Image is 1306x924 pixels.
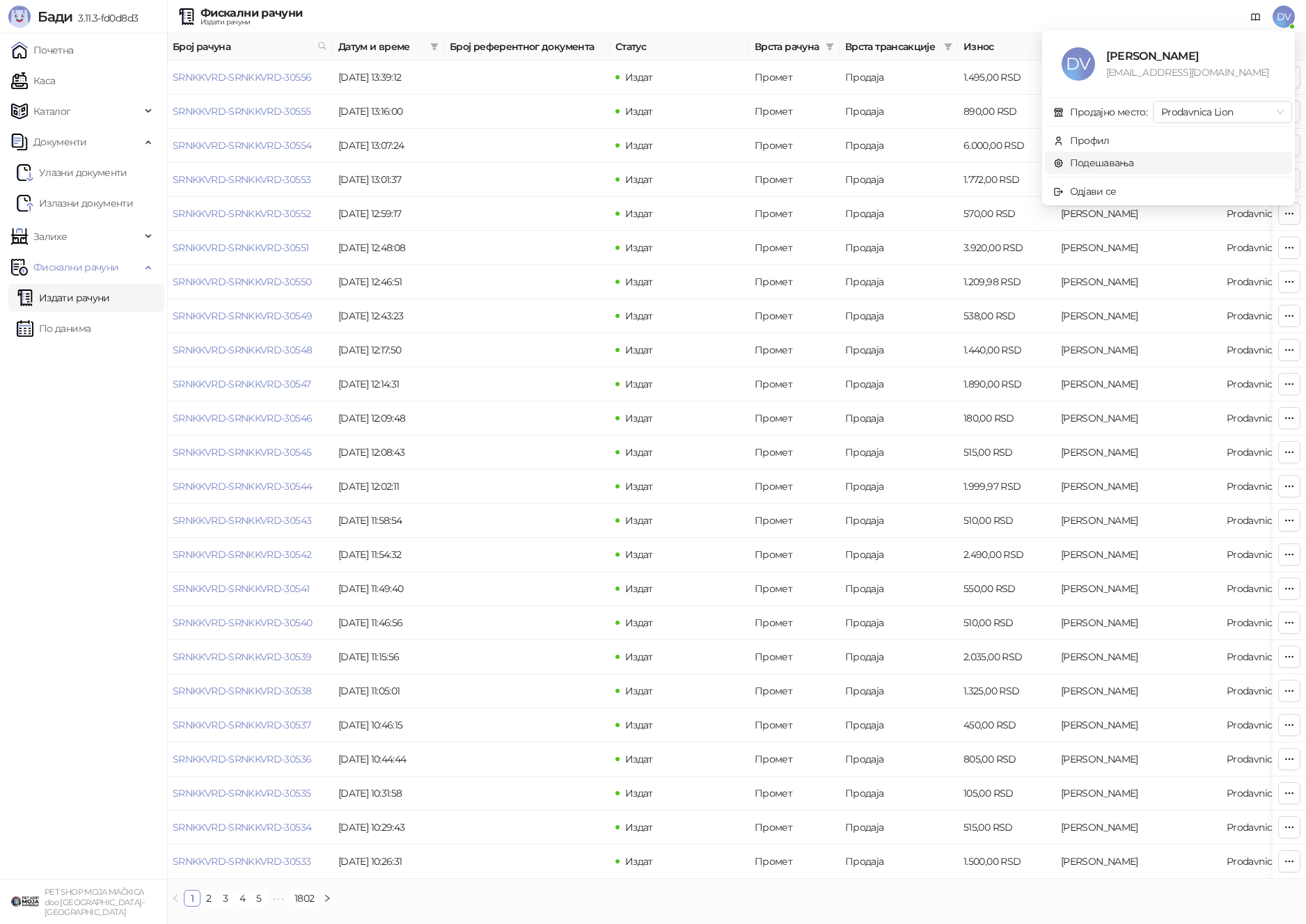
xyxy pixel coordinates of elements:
[173,821,311,834] a: SRNKKVRD-SRNKKVRD-30534
[941,36,955,57] span: filter
[625,651,653,663] span: Издат
[749,163,840,197] td: Промет
[167,163,333,197] td: SRNKKVRD-SRNKKVRD-30553
[749,708,840,742] td: Промет
[167,674,333,708] td: SRNKKVRD-SRNKKVRD-30538
[958,742,1055,776] td: 805,00 RSD
[167,538,333,572] td: SRNKKVRD-SRNKKVRD-30542
[251,890,267,907] li: 5
[33,223,67,250] span: Залихе
[625,412,653,424] span: Издат
[1055,742,1221,776] td: Dejan Velimirović
[840,129,958,163] td: Продаја
[625,139,653,152] span: Издат
[840,606,958,640] td: Продаја
[1070,184,1117,199] div: Одјави се
[1055,674,1221,708] td: Dejan Velimirović
[840,367,958,401] td: Продаја
[958,367,1055,401] td: 1.890,00 RSD
[749,606,840,640] td: Промет
[958,197,1055,231] td: 570,00 RSD
[427,36,441,57] span: filter
[625,105,653,118] span: Издат
[625,548,653,561] span: Издат
[167,367,333,401] td: SRNKKVRD-SRNKKVRD-30547
[840,470,958,504] td: Продаја
[333,367,444,401] td: [DATE] 12:14:31
[173,241,308,254] a: SRNKKVRD-SRNKKVRD-30551
[749,776,840,811] td: Промет
[173,310,312,322] a: SRNKKVRD-SRNKKVRD-30549
[755,39,820,54] span: Врста рачуна
[333,811,444,845] td: [DATE] 10:29:43
[749,504,840,538] td: Промет
[840,845,958,879] td: Продаја
[625,173,653,186] span: Издат
[167,470,333,504] td: SRNKKVRD-SRNKKVRD-30544
[319,890,336,907] button: right
[173,787,310,799] a: SRNKKVRD-SRNKKVRD-30535
[333,572,444,606] td: [DATE] 11:49:40
[840,265,958,299] td: Продаја
[1055,333,1221,367] td: Dejan Velimirović
[749,197,840,231] td: Промет
[234,890,251,907] li: 4
[72,12,138,24] span: 3.11.3-fd0d8d3
[173,412,312,424] a: SRNKKVRD-SRNKKVRD-30546
[173,514,311,527] a: SRNKKVRD-SRNKKVRD-30543
[625,71,653,83] span: Издат
[749,299,840,333] td: Промет
[167,640,333,674] td: SRNKKVRD-SRNKKVRD-30539
[749,470,840,504] td: Промет
[958,538,1055,572] td: 2.490,00 RSD
[333,61,444,95] td: [DATE] 13:39:12
[749,674,840,708] td: Промет
[840,504,958,538] td: Продаја
[333,163,444,197] td: [DATE] 13:01:37
[1055,265,1221,299] td: Dejan Velimirović
[749,129,840,163] td: Промет
[845,39,938,54] span: Врста трансакције
[17,284,110,312] a: Издати рачуни
[167,95,333,129] td: SRNKKVRD-SRNKKVRD-30555
[1055,504,1221,538] td: Dejan Velimirović
[749,742,840,776] td: Промет
[167,811,333,845] td: SRNKKVRD-SRNKKVRD-30534
[201,891,217,906] a: 2
[167,708,333,742] td: SRNKKVRD-SRNKKVRD-30537
[1055,640,1221,674] td: Dejan Velimirović
[840,436,958,470] td: Продаја
[749,436,840,470] td: Промет
[8,6,31,28] img: Logo
[1055,470,1221,504] td: Dejan Velimirović
[333,299,444,333] td: [DATE] 12:43:23
[333,470,444,504] td: [DATE] 12:02:11
[749,95,840,129] td: Промет
[1055,538,1221,572] td: Dejan Velimirović
[167,742,333,776] td: SRNKKVRD-SRNKKVRD-30536
[840,163,958,197] td: Продаја
[173,616,312,629] a: SRNKKVRD-SRNKKVRD-30540
[333,95,444,129] td: [DATE] 13:16:00
[1055,367,1221,401] td: Dejan Velimirović
[17,189,133,217] a: Излазни документи
[173,276,311,288] a: SRNKKVRD-SRNKKVRD-30550
[290,890,319,907] li: 1802
[167,33,333,61] th: Број рачуна
[840,61,958,95] td: Продаја
[625,514,653,527] span: Издат
[749,333,840,367] td: Промет
[333,708,444,742] td: [DATE] 10:46:15
[267,890,290,907] span: •••
[749,61,840,95] td: Промет
[173,344,312,356] a: SRNKKVRD-SRNKKVRD-30548
[749,538,840,572] td: Промет
[840,640,958,674] td: Продаја
[840,197,958,231] td: Продаја
[167,572,333,606] td: SRNKKVRD-SRNKKVRD-30541
[958,401,1055,436] td: 180,00 RSD
[625,378,653,390] span: Издат
[1039,36,1053,57] span: filter
[319,890,336,907] li: Следећа страна
[958,299,1055,333] td: 538,00 RSD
